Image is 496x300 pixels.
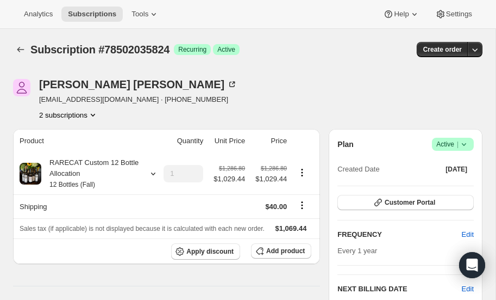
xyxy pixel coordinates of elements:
[337,195,474,210] button: Customer Portal
[41,157,139,190] div: RARECAT Custom 12 Bottle Allocation
[20,163,41,185] img: product img
[455,226,480,243] button: Edit
[186,247,234,256] span: Apply discount
[417,42,468,57] button: Create order
[439,162,474,177] button: [DATE]
[445,165,467,174] span: [DATE]
[446,10,472,19] span: Settings
[178,45,206,54] span: Recurring
[337,229,461,240] h2: FREQUENCY
[266,247,305,255] span: Add product
[214,174,245,185] span: $1,029.44
[13,194,155,218] th: Shipping
[394,10,409,19] span: Help
[462,229,474,240] span: Edit
[49,181,95,188] small: 12 Bottles (Fall)
[275,224,307,232] span: $1,069.44
[171,243,240,260] button: Apply discount
[24,10,53,19] span: Analytics
[462,284,474,295] button: Edit
[423,45,462,54] span: Create order
[293,199,311,211] button: Shipping actions
[13,42,28,57] button: Subscriptions
[39,79,237,90] div: [PERSON_NAME] [PERSON_NAME]
[293,167,311,179] button: Product actions
[13,129,155,153] th: Product
[20,225,265,232] span: Sales tax (if applicable) is not displayed because it is calculated with each new order.
[17,7,59,22] button: Analytics
[248,129,290,153] th: Price
[131,10,148,19] span: Tools
[68,10,116,19] span: Subscriptions
[206,129,248,153] th: Unit Price
[13,79,30,96] span: Alison Muckel
[155,129,206,153] th: Quantity
[429,7,479,22] button: Settings
[436,139,469,150] span: Active
[337,284,461,295] h2: NEXT BILLING DATE
[376,7,426,22] button: Help
[261,165,287,172] small: $1,286.80
[459,252,485,278] div: Open Intercom Messenger
[251,243,311,259] button: Add product
[337,139,354,150] h2: Plan
[39,109,98,120] button: Product actions
[337,247,377,255] span: Every 1 year
[337,164,379,175] span: Created Date
[457,140,459,149] span: |
[252,174,287,185] span: $1,029.44
[265,203,287,211] span: $40.00
[61,7,123,22] button: Subscriptions
[125,7,166,22] button: Tools
[39,94,237,105] span: [EMAIL_ADDRESS][DOMAIN_NAME] · [PHONE_NUMBER]
[217,45,235,54] span: Active
[385,198,435,207] span: Customer Portal
[219,165,245,172] small: $1,286.80
[30,44,169,56] span: Subscription #78502035824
